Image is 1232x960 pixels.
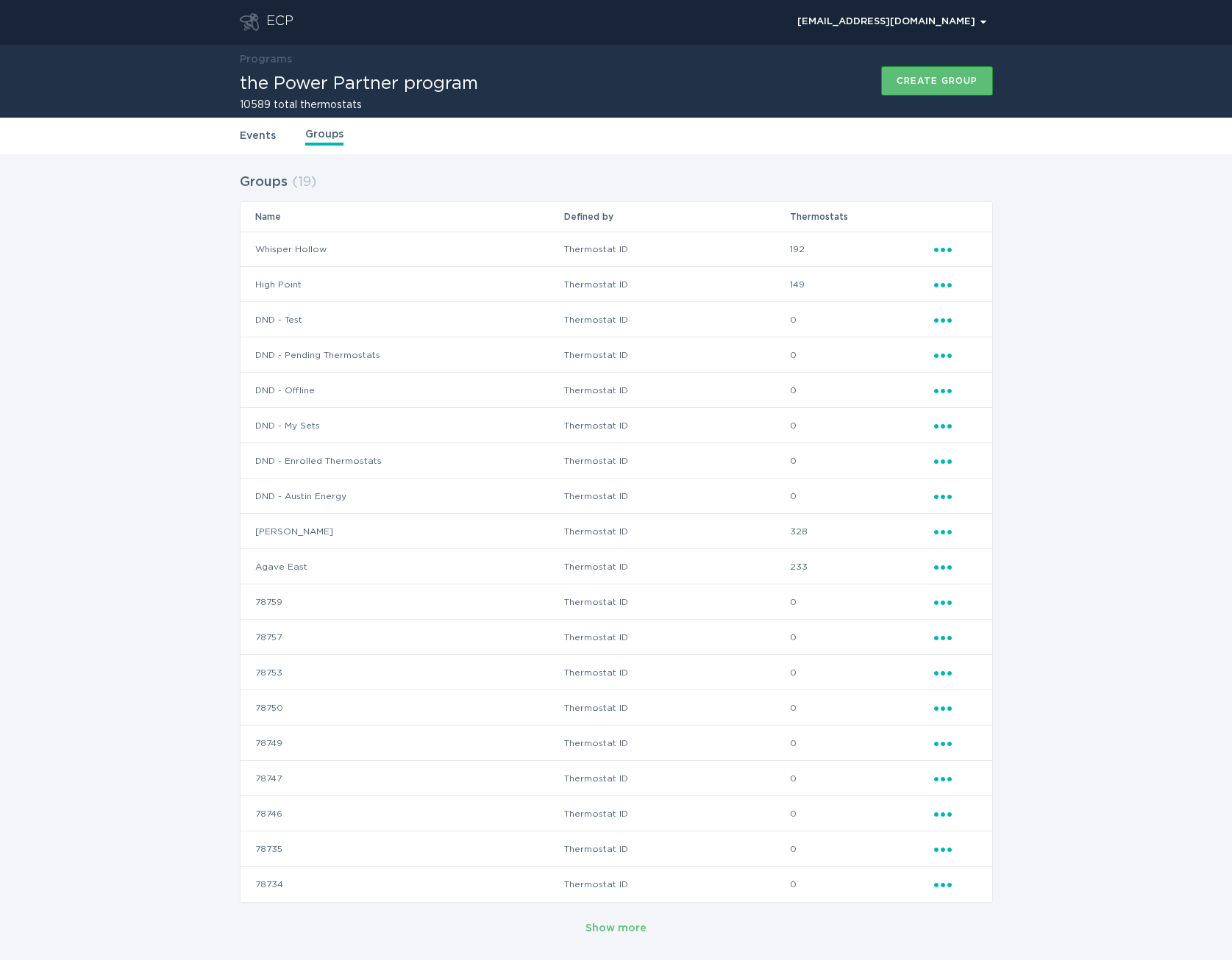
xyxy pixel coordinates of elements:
[563,584,789,620] td: Thermostat ID
[789,549,933,584] td: 233
[241,443,992,479] tr: 654edd05f3ec40edf52bc9e046615707da5e941d
[789,479,933,514] td: 0
[934,453,978,469] div: Popover menu
[240,100,478,110] h2: 10589 total thermostats
[934,276,978,293] div: Popover menu
[241,796,564,831] td: 78746
[241,267,992,302] tr: 3124351f5c3d4c9295d2153e43e32fc4
[934,876,978,892] div: Popover menu
[266,13,293,31] div: ECP
[789,514,933,549] td: 328
[563,796,789,831] td: Thermostat ID
[789,584,933,620] td: 0
[241,867,992,902] tr: 44df264fc399bf26165b9a2b3e0184e0ee525893
[789,337,933,373] td: 0
[563,408,789,443] td: Thermostat ID
[791,11,993,33] button: Open user account details
[934,841,978,857] div: Popover menu
[241,867,564,902] td: 78734
[563,831,789,867] td: Thermostat ID
[241,514,992,549] tr: 4c7b4abfe2b34ebaa82c5e767258e6bb
[240,54,292,65] a: Programs
[563,443,789,479] td: Thermostat ID
[789,796,933,831] td: 0
[241,302,564,337] td: DND - Test
[563,867,789,902] td: Thermostat ID
[789,620,933,655] td: 0
[934,559,978,575] div: Popover menu
[241,373,992,408] tr: 9be81fdf13b199ac06cde2f8043a754f6569e408
[241,408,564,443] td: DND - My Sets
[563,655,789,690] td: Thermostat ID
[934,488,978,504] div: Popover menu
[789,373,933,408] td: 0
[934,665,978,681] div: Popover menu
[240,128,276,144] a: Events
[563,232,789,267] td: Thermostat ID
[241,620,992,655] tr: 75010b4a8afef8476c88be71f881fd85719f3a73
[241,726,564,761] td: 78749
[241,479,564,514] td: DND - Austin Energy
[934,241,978,257] div: Popover menu
[585,917,647,939] button: Show more
[241,337,564,373] td: DND - Pending Thermostats
[563,479,789,514] td: Thermostat ID
[240,75,478,93] h1: the Power Partner program
[292,176,316,189] span: ( 19 )
[241,620,564,655] td: 78757
[241,690,992,726] tr: e4e82fe5ea0a44fa7f5f27b9e8559833af748684
[563,549,789,584] td: Thermostat ID
[789,831,933,867] td: 0
[789,655,933,690] td: 0
[241,408,992,443] tr: 274b88dc753a02d18ae93be4962f2448805cfa36
[897,76,978,85] div: Create group
[563,373,789,408] td: Thermostat ID
[241,549,564,584] td: Agave East
[241,655,564,690] td: 78753
[789,443,933,479] td: 0
[797,18,986,26] div: [EMAIL_ADDRESS][DOMAIN_NAME]
[563,690,789,726] td: Thermostat ID
[241,337,992,373] tr: 875b5b04df190954f478b077fce870cf1c2768f7
[789,726,933,761] td: 0
[789,761,933,796] td: 0
[241,831,992,867] tr: e46c8d8c7b96570c5530695d53b2aaefc78bf19e
[241,373,564,408] td: DND - Offline
[934,735,978,751] div: Popover menu
[563,761,789,796] td: Thermostat ID
[563,620,789,655] td: Thermostat ID
[241,796,992,831] tr: 07360f5b84f21d828b33ad9ba08c9b697c044a6e
[240,13,259,31] button: Go to dashboard
[789,408,933,443] td: 0
[563,302,789,337] td: Thermostat ID
[241,232,992,267] tr: 275fe029f442435fa047d9d4e3c7b5b6
[241,584,564,620] td: 78759
[934,382,978,398] div: Popover menu
[563,337,789,373] td: Thermostat ID
[241,549,992,584] tr: d4e68daaa0f24a49beb9002b841a67a6
[789,867,933,902] td: 0
[241,690,564,726] td: 78750
[563,202,789,232] th: Defined by
[240,169,288,196] h2: Groups
[789,267,933,302] td: 149
[563,726,789,761] td: Thermostat ID
[241,655,992,690] tr: ed7a9cd9b2e73feaff09871abae1d7e5b673d5b0
[934,594,978,610] div: Popover menu
[241,514,564,549] td: [PERSON_NAME]
[789,302,933,337] td: 0
[881,66,993,96] button: Create group
[563,267,789,302] td: Thermostat ID
[934,418,978,434] div: Popover menu
[934,523,978,540] div: Popover menu
[789,232,933,267] td: 192
[934,312,978,328] div: Popover menu
[241,302,992,337] tr: ddff006348d9f6985cde266114d976495c840879
[934,700,978,716] div: Popover menu
[241,267,564,302] td: High Point
[241,831,564,867] td: 78735
[563,514,789,549] td: Thermostat ID
[241,202,992,232] tr: Table Headers
[241,443,564,479] td: DND - Enrolled Thermostats
[789,690,933,726] td: 0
